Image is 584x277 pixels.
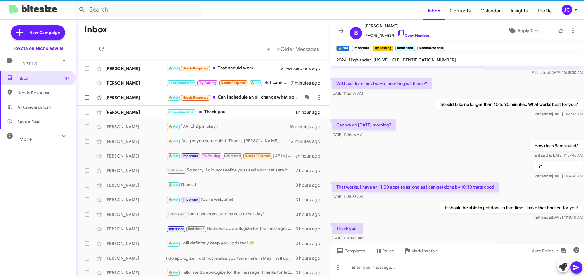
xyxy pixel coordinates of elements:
[280,46,319,53] span: Older Messages
[296,197,325,203] div: 3 hours ago
[19,61,37,67] span: Labels
[295,109,325,115] div: an hour ago
[85,25,107,34] h1: Inbox
[166,196,296,203] div: You're welcome!
[182,198,198,202] span: Important
[296,168,325,174] div: 2 hours ago
[332,91,363,95] span: [DATE] 11:26:59 AM
[335,245,365,256] span: Templates
[105,109,166,115] div: [PERSON_NAME]
[105,153,166,159] div: [PERSON_NAME]
[166,255,296,261] div: I do apologize, I did not realize you were here in May. I will update the records for you!
[166,109,295,116] div: Thank you!
[364,22,429,29] span: [PERSON_NAME]
[354,28,358,38] span: B
[168,212,185,216] span: Unfinished
[19,137,32,142] span: More
[168,66,179,70] span: 🔥 Hot
[245,154,271,158] span: Needs Response
[492,25,555,36] button: Apply Tags
[168,168,185,172] span: Unfinished
[532,245,561,256] span: Auto Fields
[399,245,443,256] button: Mark Inactive
[530,140,583,151] p: How does 9am sound/
[17,119,40,125] span: Save a Deal
[296,226,325,232] div: 3 hours ago
[105,95,166,101] div: [PERSON_NAME]
[17,75,69,81] span: Inbox
[296,211,325,217] div: 3 hours ago
[166,138,289,145] div: I've got you scheduled! Thanks [PERSON_NAME], have a great day!
[105,255,166,261] div: [PERSON_NAME]
[417,46,445,51] small: Needs Response
[224,154,241,158] span: Unfinished
[423,2,445,20] a: Inbox
[166,225,296,232] div: Hello, we do apologize for the message. Thanks for letting us know, we will update our records! H...
[336,46,349,51] small: 🔥 Hot
[74,2,201,17] input: Search
[506,2,533,20] span: Insights
[29,29,60,36] span: New Campaign
[105,80,166,86] div: [PERSON_NAME]
[540,70,550,75] span: said at
[105,241,166,247] div: [PERSON_NAME]
[168,81,195,85] span: Appointment Set
[105,270,166,276] div: [PERSON_NAME]
[166,269,296,276] div: Hello, we do apologize for the message. Thanks for letting us know, we will update our records! H...
[105,65,166,71] div: [PERSON_NAME]
[199,81,217,85] span: Try Pausing
[166,65,289,72] div: That should work
[251,81,261,85] span: 🔥 Hot
[263,43,274,55] button: Previous
[541,174,552,178] span: said at
[533,2,557,20] a: Profile
[105,182,166,188] div: [PERSON_NAME]
[517,25,540,36] span: Apply Tags
[168,110,195,114] span: Appointment Set
[498,244,583,254] p: You're welcome and have a great day!
[395,46,415,51] small: Unfinished
[332,119,396,130] p: Can we do [DATE] morning?
[541,112,552,116] span: said at
[289,138,325,144] div: 42 minutes ago
[166,79,291,86] div: I cannot do any later but could do earlier if that would work? Or I can schedule that another time
[289,124,325,130] div: 15 minutes ago
[166,211,296,218] div: You're welcome and have a great day!
[330,245,370,256] button: Templates
[168,183,179,187] span: 🔥 Hot
[105,226,166,232] div: [PERSON_NAME]
[562,5,572,15] div: JC
[370,245,399,256] button: Pause
[168,125,179,129] span: 🔥 Hot
[17,104,52,110] span: All Conversations
[541,215,552,220] span: said at
[476,2,506,20] span: Calendar
[332,223,363,234] p: Thank you
[17,90,69,96] span: Needs Response
[273,43,323,55] button: Next
[527,245,566,256] button: Auto Fields
[166,94,301,101] div: Can I schedule an oil change what openings do you have this week or next week around 4 pm
[182,95,208,99] span: Needs Response
[105,138,166,144] div: [PERSON_NAME]
[166,123,289,130] div: [DATE] 2 pm okay?
[168,271,179,275] span: 🔥 Hot
[291,80,325,86] div: 7 minutes ago
[541,153,552,158] span: said at
[105,211,166,217] div: [PERSON_NAME]
[332,132,362,137] span: [DATE] 11:36:16 AM
[349,57,371,63] span: Highlander
[168,227,184,231] span: Important
[105,197,166,203] div: [PERSON_NAME]
[296,270,325,276] div: 3 hours ago
[411,245,438,256] span: Mark Inactive
[352,46,370,51] small: Important
[296,241,325,247] div: 3 hours ago
[277,45,280,53] span: »
[534,215,583,220] span: Faith [DATE] 11:40:11 AM
[168,198,179,202] span: 🔥 Hot
[336,57,347,63] span: 2024
[332,236,363,240] span: [DATE] 11:40:28 AM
